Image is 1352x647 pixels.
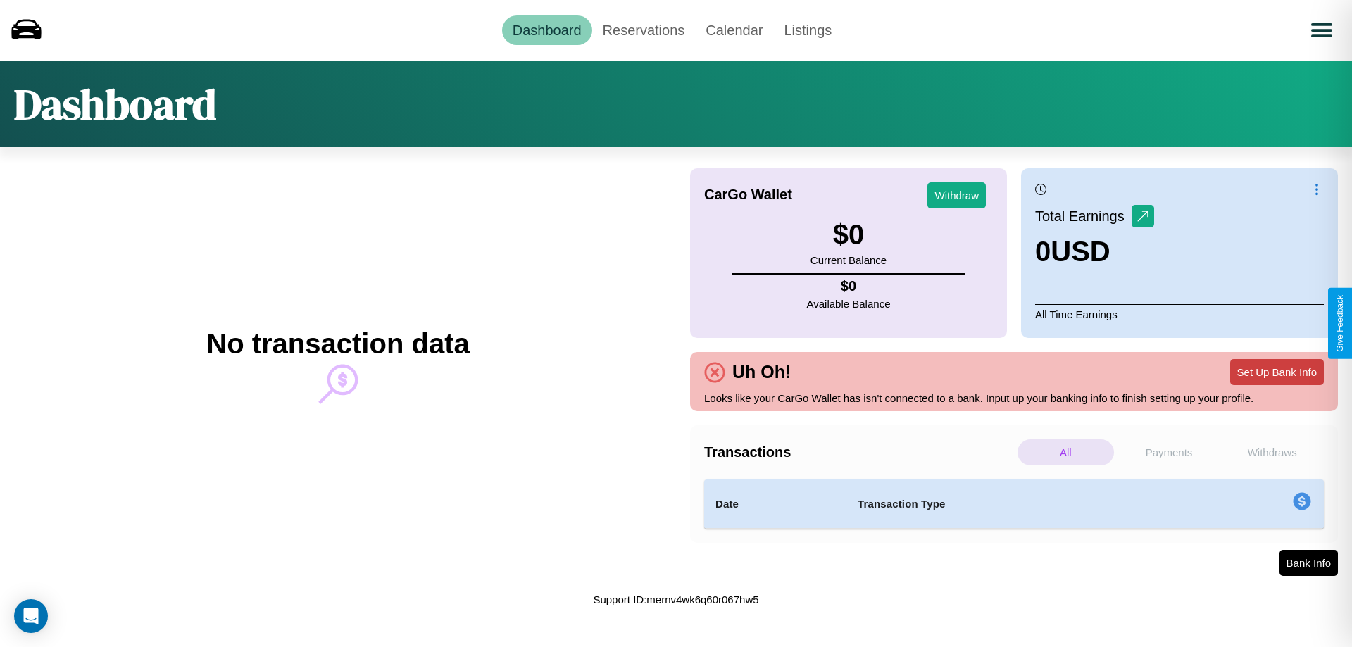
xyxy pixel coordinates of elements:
[1224,439,1320,465] p: Withdraws
[807,294,891,313] p: Available Balance
[592,15,696,45] a: Reservations
[1335,295,1345,352] div: Give Feedback
[1018,439,1114,465] p: All
[593,590,758,609] p: Support ID: mernv4wk6q60r067hw5
[14,75,216,133] h1: Dashboard
[1230,359,1324,385] button: Set Up Bank Info
[206,328,469,360] h2: No transaction data
[704,187,792,203] h4: CarGo Wallet
[695,15,773,45] a: Calendar
[1035,304,1324,324] p: All Time Earnings
[773,15,842,45] a: Listings
[1121,439,1218,465] p: Payments
[14,599,48,633] div: Open Intercom Messenger
[725,362,798,382] h4: Uh Oh!
[704,444,1014,460] h4: Transactions
[704,479,1324,529] table: simple table
[704,389,1324,408] p: Looks like your CarGo Wallet has isn't connected to a bank. Input up your banking info to finish ...
[1302,11,1341,50] button: Open menu
[807,278,891,294] h4: $ 0
[1035,236,1154,268] h3: 0 USD
[1035,203,1132,229] p: Total Earnings
[927,182,986,208] button: Withdraw
[810,251,887,270] p: Current Balance
[715,496,835,513] h4: Date
[858,496,1177,513] h4: Transaction Type
[1279,550,1338,576] button: Bank Info
[502,15,592,45] a: Dashboard
[810,219,887,251] h3: $ 0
